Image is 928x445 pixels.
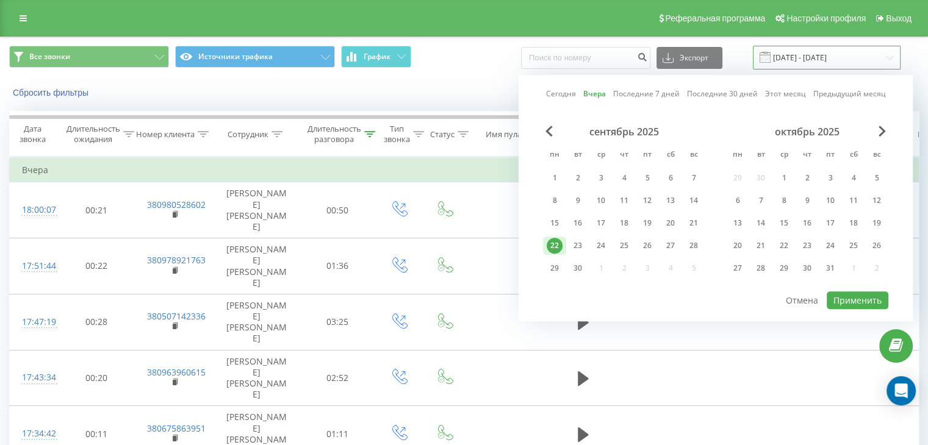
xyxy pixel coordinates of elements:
div: ср 8 окт. 2025 г. [772,191,796,210]
div: Имя пула [486,129,522,140]
div: 4 [846,170,861,186]
div: чт 25 сент. 2025 г. [613,237,636,255]
div: чт 30 окт. 2025 г. [796,259,819,277]
div: вс 26 окт. 2025 г. [865,237,888,255]
div: пт 26 сент. 2025 г. [636,237,659,255]
div: вт 23 сент. 2025 г. [566,237,589,255]
div: вс 19 окт. 2025 г. [865,214,888,232]
td: 00:28 [59,294,135,350]
abbr: пятница [821,146,840,165]
abbr: суббота [661,146,680,165]
div: вт 2 сент. 2025 г. [566,169,589,187]
div: пн 13 окт. 2025 г. [726,214,749,232]
div: 21 [753,238,769,254]
div: ср 22 окт. 2025 г. [772,237,796,255]
div: пн 27 окт. 2025 г. [726,259,749,277]
div: сб 27 сент. 2025 г. [659,237,682,255]
div: 10 [593,193,609,208]
div: 17 [593,215,609,231]
div: чт 11 сент. 2025 г. [613,191,636,210]
div: 6 [730,193,746,208]
div: 18 [846,215,861,231]
div: ср 29 окт. 2025 г. [772,259,796,277]
div: 19 [869,215,885,231]
a: 380978921763 [147,254,206,266]
div: 20 [730,238,746,254]
div: сб 11 окт. 2025 г. [842,191,865,210]
div: 26 [869,238,885,254]
div: 21 [686,215,702,231]
div: 19 [639,215,655,231]
a: Этот месяц [765,88,806,100]
a: 380675863951 [147,422,206,434]
button: График [341,46,411,68]
a: 380980528602 [147,199,206,210]
div: 17:43:34 [22,366,46,390]
div: сб 13 сент. 2025 г. [659,191,682,210]
div: Сотрудник [228,129,268,140]
div: вс 21 сент. 2025 г. [682,214,705,232]
div: 8 [547,193,563,208]
div: пт 17 окт. 2025 г. [819,214,842,232]
abbr: воскресенье [868,146,886,165]
div: Open Intercom Messenger [887,376,916,405]
abbr: среда [775,146,793,165]
div: 22 [776,238,792,254]
div: сб 25 окт. 2025 г. [842,237,865,255]
div: пт 12 сент. 2025 г. [636,191,659,210]
div: вт 9 сент. 2025 г. [566,191,589,210]
div: 11 [616,193,632,208]
div: пт 19 сент. 2025 г. [636,214,659,232]
div: 7 [753,193,769,208]
abbr: вторник [569,146,587,165]
div: 5 [639,170,655,186]
div: 3 [822,170,838,186]
a: 380507142336 [147,310,206,322]
div: Дата звонка [10,124,55,144]
div: 24 [822,238,838,254]
div: 23 [570,238,586,254]
div: чт 9 окт. 2025 г. [796,191,819,210]
div: Статус [430,129,455,140]
div: 30 [570,260,586,276]
td: 00:22 [59,238,135,294]
div: чт 18 сент. 2025 г. [613,214,636,232]
div: 8 [776,193,792,208]
div: пн 1 сент. 2025 г. [543,169,566,187]
div: 2 [570,170,586,186]
div: 27 [663,238,678,254]
div: чт 23 окт. 2025 г. [796,237,819,255]
td: [PERSON_NAME] [PERSON_NAME] [214,182,300,238]
div: пн 20 окт. 2025 г. [726,237,749,255]
div: вс 7 сент. 2025 г. [682,169,705,187]
div: 14 [686,193,702,208]
button: Экспорт [656,47,722,69]
span: Выход [886,13,912,23]
td: [PERSON_NAME] [PERSON_NAME] [214,294,300,350]
div: вс 28 сент. 2025 г. [682,237,705,255]
button: Источники трафика [175,46,335,68]
div: 15 [547,215,563,231]
div: 24 [593,238,609,254]
div: пн 29 сент. 2025 г. [543,259,566,277]
div: 12 [869,193,885,208]
button: Применить [827,291,888,309]
div: ср 15 окт. 2025 г. [772,214,796,232]
div: пт 5 сент. 2025 г. [636,169,659,187]
a: Последние 30 дней [687,88,758,100]
div: 26 [639,238,655,254]
abbr: четверг [615,146,633,165]
div: чт 4 сент. 2025 г. [613,169,636,187]
td: [PERSON_NAME] [PERSON_NAME] [214,350,300,406]
button: Отмена [779,291,825,309]
div: 20 [663,215,678,231]
div: 29 [776,260,792,276]
div: вт 16 сент. 2025 г. [566,214,589,232]
div: 13 [663,193,678,208]
div: пт 10 окт. 2025 г. [819,191,842,210]
div: октябрь 2025 [726,126,888,138]
abbr: понедельник [545,146,564,165]
div: 14 [753,215,769,231]
span: График [364,52,390,61]
div: пн 6 окт. 2025 г. [726,191,749,210]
